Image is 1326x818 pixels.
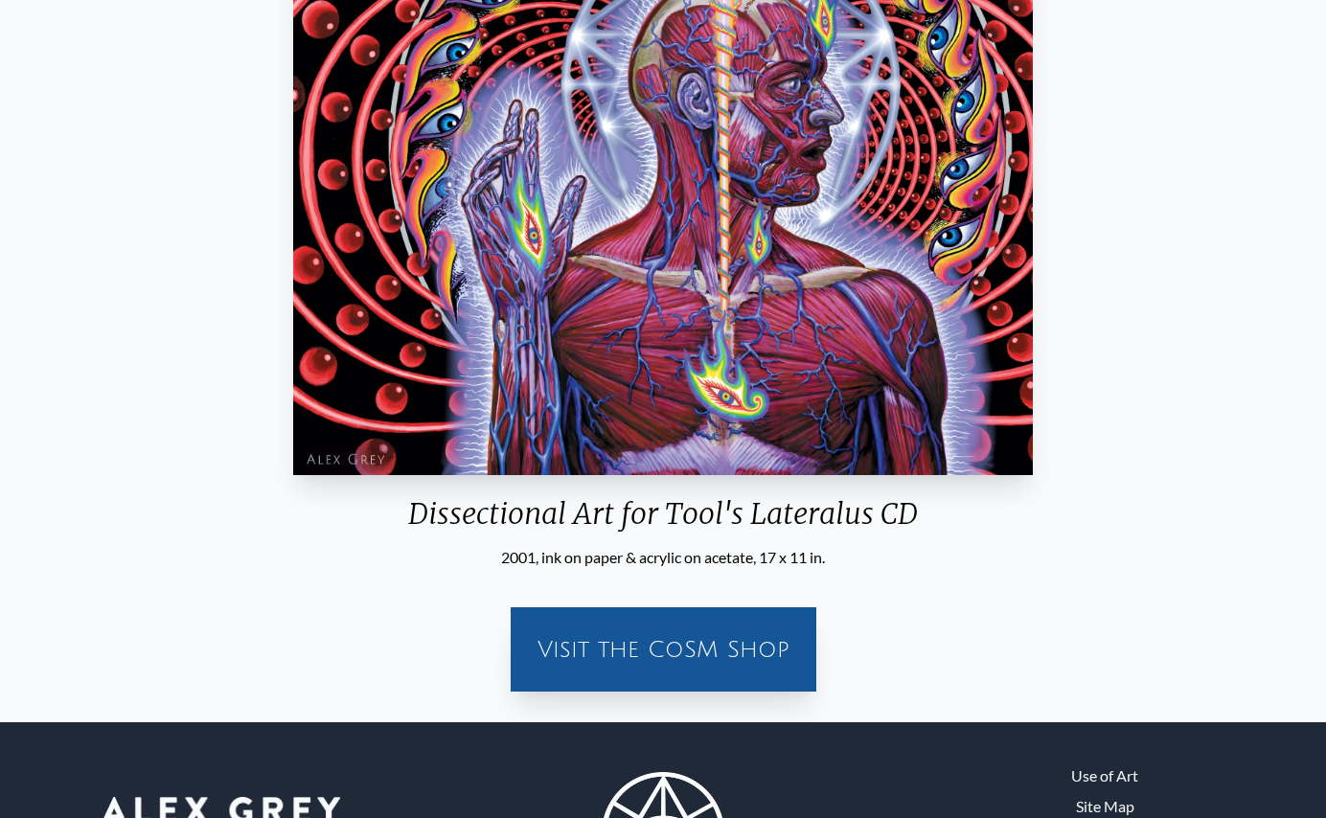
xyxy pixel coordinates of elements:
a: Use of Art [1071,764,1138,787]
a: Site Map [1076,795,1134,818]
div: Dissectional Art for Tool's Lateralus CD [286,496,1040,546]
div: 2001, ink on paper & acrylic on acetate, 17 x 11 in. [286,546,1040,569]
a: Visit the CoSM Shop [522,619,805,680]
